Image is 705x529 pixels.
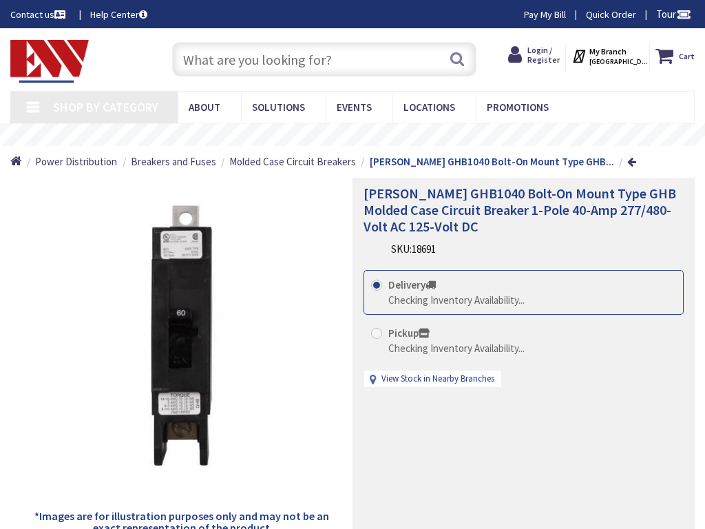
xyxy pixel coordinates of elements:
[229,154,356,169] a: Molded Case Circuit Breakers
[21,178,342,499] img: Eaton GHB1040 Bolt-On Mount Type GHB Molded Case Circuit Breaker 1-Pole 40-Amp 277/480-Volt AC 12...
[53,99,158,115] span: Shop By Category
[370,155,614,168] strong: [PERSON_NAME] GHB1040 Bolt-On Mount Type GHB...
[403,101,455,114] span: Locations
[589,57,648,66] span: [GEOGRAPHIC_DATA], [GEOGRAPHIC_DATA]
[524,8,566,21] a: Pay My Bill
[131,155,216,168] span: Breakers and Fuses
[90,8,147,21] a: Help Center
[172,42,476,76] input: What are you looking for?
[131,154,216,169] a: Breakers and Fuses
[388,278,436,291] strong: Delivery
[337,101,372,114] span: Events
[388,293,525,307] div: Checking Inventory Availability...
[391,242,436,256] div: SKU:
[656,8,691,21] span: Tour
[571,43,644,68] div: My Branch [GEOGRAPHIC_DATA], [GEOGRAPHIC_DATA]
[229,155,356,168] span: Molded Case Circuit Breakers
[381,373,494,386] a: View Stock in Nearby Branches
[412,242,436,256] span: 18691
[252,101,305,114] span: Solutions
[35,155,117,168] span: Power Distribution
[655,43,695,68] a: Cart
[508,43,560,67] a: Login / Register
[10,40,89,83] img: Electrical Wholesalers, Inc.
[589,46,627,56] strong: My Branch
[388,341,525,355] div: Checking Inventory Availability...
[527,45,560,65] span: Login / Register
[487,101,549,114] span: Promotions
[256,129,467,141] rs-layer: Free Same Day Pickup at 19 Locations
[364,185,676,235] span: [PERSON_NAME] GHB1040 Bolt-On Mount Type GHB Molded Case Circuit Breaker 1-Pole 40-Amp 277/480-Vo...
[189,101,220,114] span: About
[388,326,430,340] strong: Pickup
[586,8,636,21] a: Quick Order
[35,154,117,169] a: Power Distribution
[679,43,695,68] strong: Cart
